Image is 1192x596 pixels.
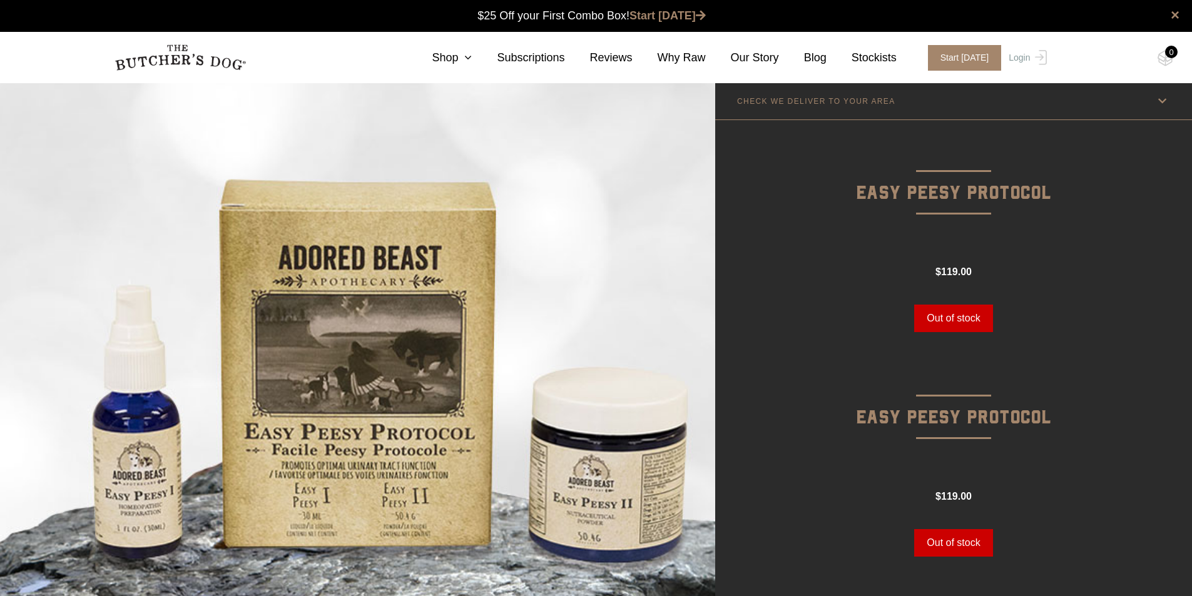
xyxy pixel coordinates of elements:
a: Blog [779,49,827,66]
a: close [1171,8,1179,23]
p: CHECK WE DELIVER TO YOUR AREA [737,97,895,106]
a: Subscriptions [472,49,564,66]
button: Out of stock [914,305,992,332]
a: Why Raw [633,49,706,66]
bdi: 119.00 [935,266,972,277]
p: Easy Peesy Protocol [715,126,1192,221]
a: Reviews [565,49,633,66]
span: $ [935,491,941,502]
a: Start [DATE] [915,45,1006,71]
a: Start [DATE] [629,9,706,22]
div: 0 [1165,46,1178,58]
button: Out of stock [914,529,992,557]
a: Shop [407,49,472,66]
span: Start [DATE] [928,45,1002,71]
a: Our Story [706,49,779,66]
a: Stockists [827,49,897,66]
a: Login [1006,45,1046,71]
bdi: 119.00 [935,491,972,502]
img: TBD_Cart-Empty.png [1158,50,1173,66]
span: $ [935,266,941,277]
p: Easy Peesy Protocol [715,351,1192,445]
a: CHECK WE DELIVER TO YOUR AREA [715,83,1192,119]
